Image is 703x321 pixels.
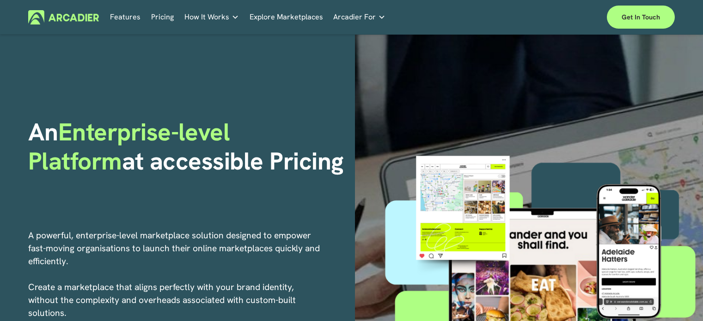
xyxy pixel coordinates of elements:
[184,10,239,24] a: folder dropdown
[333,11,376,24] span: Arcadier For
[151,10,174,24] a: Pricing
[333,10,385,24] a: folder dropdown
[657,277,703,321] iframe: Chat Widget
[110,10,141,24] a: Features
[28,118,348,176] h1: An at accessible Pricing
[28,10,99,24] img: Arcadier
[250,10,323,24] a: Explore Marketplaces
[184,11,229,24] span: How It Works
[607,6,675,29] a: Get in touch
[28,116,236,176] span: Enterprise-level Platform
